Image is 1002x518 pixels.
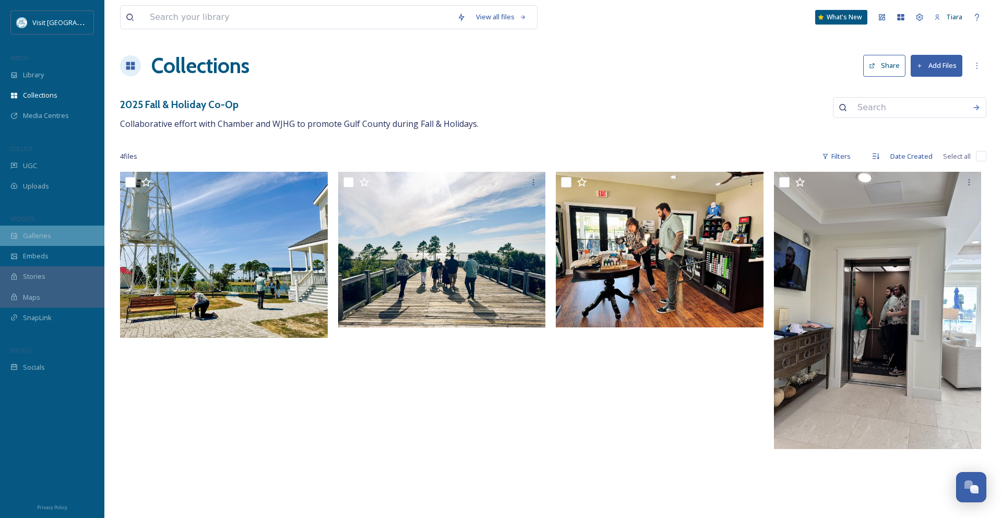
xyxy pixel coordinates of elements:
span: COLLECT [10,145,33,152]
span: MEDIA [10,54,29,62]
span: Embeds [23,251,49,261]
img: download%20%282%29.png [17,17,27,28]
span: SnapLink [23,313,52,323]
span: Media Centres [23,111,69,121]
a: Tiara [929,7,968,27]
span: Collaborative effort with Chamber and WJHG to promote Gulf County during Fall & Holidays. [120,118,479,129]
span: SOCIALS [10,346,31,354]
a: Privacy Policy [37,500,67,513]
input: Search your library [145,6,452,29]
button: Open Chat [956,472,986,502]
span: UGC [23,161,37,171]
input: Search [852,96,967,119]
span: Socials [23,362,45,372]
a: View all files [471,7,532,27]
button: Add Files [911,55,962,76]
span: Galleries [23,231,51,241]
img: IMG_9820.JPG [556,172,764,328]
span: Select all [943,151,971,161]
span: WIDGETS [10,215,34,222]
img: IMG_9860.JPG [338,172,546,328]
span: Library [23,70,44,80]
button: Share [863,55,905,76]
img: IMG_9841.JPG [774,172,982,449]
span: Visit [GEOGRAPHIC_DATA] [32,17,113,27]
span: 4 file s [120,151,137,161]
span: Tiara [946,12,962,21]
span: Uploads [23,181,49,191]
div: Filters [817,146,856,167]
a: Collections [151,50,249,81]
span: Stories [23,272,45,281]
h3: 2025 Fall & Holiday Co-Op [120,97,479,112]
a: What's New [815,10,867,25]
div: Date Created [885,146,938,167]
span: Collections [23,90,57,100]
img: IMG_9824.JPG [120,172,328,338]
span: Maps [23,292,40,302]
span: Privacy Policy [37,504,67,511]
